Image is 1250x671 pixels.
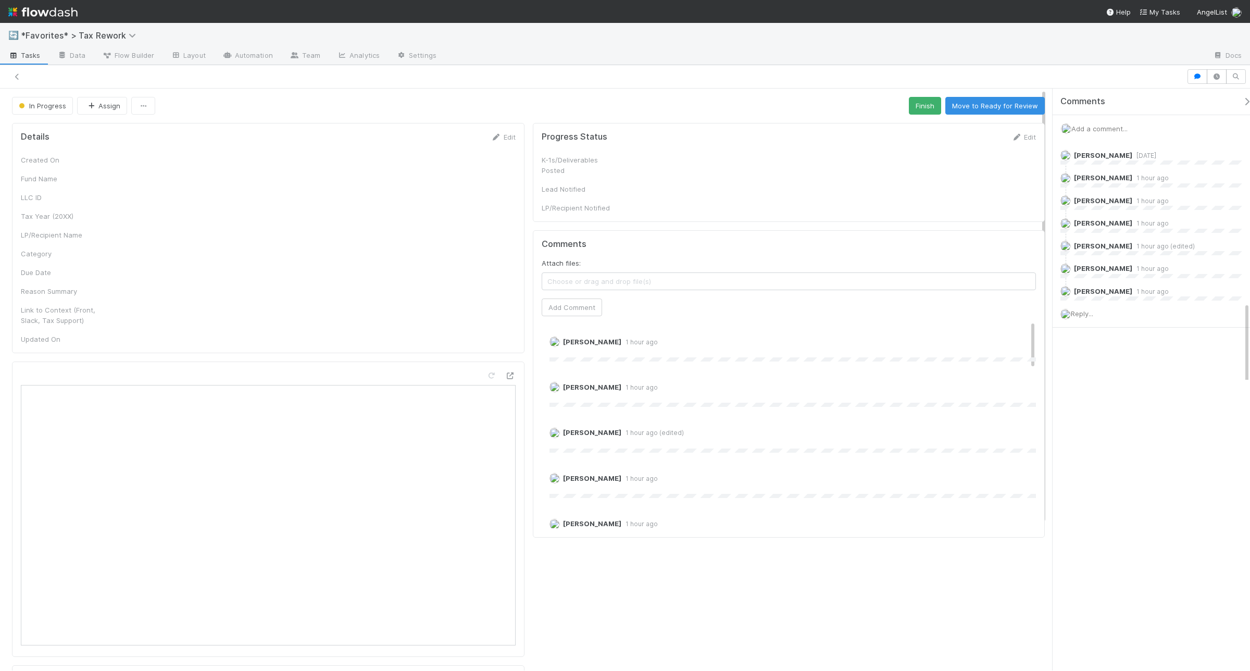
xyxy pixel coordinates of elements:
button: Add Comment [542,299,602,316]
img: avatar_04ed6c9e-3b93-401c-8c3a-8fad1b1fc72c.png [549,337,560,347]
div: LP/Recipient Notified [542,203,620,213]
span: [PERSON_NAME] [1074,219,1132,227]
span: [PERSON_NAME] [563,383,621,391]
button: Move to Ready for Review [945,97,1045,115]
span: [PERSON_NAME] [1074,264,1132,272]
img: avatar_04ed6c9e-3b93-401c-8c3a-8fad1b1fc72c.png [1060,195,1071,206]
img: avatar_04ed6c9e-3b93-401c-8c3a-8fad1b1fc72c.png [1060,241,1071,251]
span: [PERSON_NAME] [1074,196,1132,205]
div: Due Date [21,267,99,278]
span: 1 hour ago [621,475,658,482]
span: Choose or drag and drop file(s) [542,273,1036,290]
span: [PERSON_NAME] [563,428,621,437]
span: [PERSON_NAME] [1074,287,1132,295]
span: 1 hour ago [621,520,658,528]
div: K-1s/Deliverables Posted [542,155,620,176]
span: Tasks [8,50,41,60]
img: avatar_04ed6c9e-3b93-401c-8c3a-8fad1b1fc72c.png [1060,218,1071,229]
a: Data [49,48,94,65]
span: 1 hour ago [621,383,658,391]
span: 🔄 [8,31,19,40]
span: In Progress [17,102,66,110]
a: Docs [1205,48,1250,65]
div: Created On [21,155,99,165]
span: 1 hour ago [1132,288,1169,295]
img: avatar_04ed6c9e-3b93-401c-8c3a-8fad1b1fc72c.png [1060,309,1071,319]
div: Fund Name [21,173,99,184]
div: Help [1106,7,1131,17]
span: 1 hour ago [621,338,658,346]
span: [PERSON_NAME] [1074,173,1132,182]
img: avatar_04ed6c9e-3b93-401c-8c3a-8fad1b1fc72c.png [549,473,560,483]
img: avatar_04ed6c9e-3b93-401c-8c3a-8fad1b1fc72c.png [1231,7,1242,18]
div: Updated On [21,334,99,344]
span: 1 hour ago [1132,197,1169,205]
a: Team [281,48,329,65]
img: avatar_04ed6c9e-3b93-401c-8c3a-8fad1b1fc72c.png [1060,286,1071,296]
span: [PERSON_NAME] [1074,151,1132,159]
a: Edit [491,133,516,141]
img: avatar_04ed6c9e-3b93-401c-8c3a-8fad1b1fc72c.png [1060,173,1071,183]
div: Lead Notified [542,184,620,194]
h5: Comments [542,239,1036,250]
span: My Tasks [1139,8,1180,16]
span: 1 hour ago [1132,174,1169,182]
a: My Tasks [1139,7,1180,17]
button: In Progress [12,97,73,115]
button: Assign [77,97,127,115]
span: Reply... [1071,309,1093,318]
a: Layout [162,48,214,65]
h5: Details [21,132,49,142]
span: [PERSON_NAME] [1074,242,1132,250]
a: Flow Builder [94,48,162,65]
img: logo-inverted-e16ddd16eac7371096b0.svg [8,3,78,21]
span: *Favorites* > Tax Rework [21,30,141,41]
span: AngelList [1197,8,1227,16]
div: LP/Recipient Name [21,230,99,240]
span: Comments [1060,96,1105,107]
a: Automation [214,48,281,65]
div: Reason Summary [21,286,99,296]
img: avatar_04ed6c9e-3b93-401c-8c3a-8fad1b1fc72c.png [549,428,560,438]
a: Analytics [329,48,388,65]
label: Attach files: [542,258,581,268]
span: 1 hour ago (edited) [1132,242,1195,250]
span: 1 hour ago (edited) [621,429,684,437]
img: avatar_04ed6c9e-3b93-401c-8c3a-8fad1b1fc72c.png [549,519,560,529]
span: Add a comment... [1071,125,1128,133]
img: avatar_45ea4894-10ca-450f-982d-dabe3bd75b0b.png [1060,150,1071,160]
a: Edit [1011,133,1036,141]
img: avatar_04ed6c9e-3b93-401c-8c3a-8fad1b1fc72c.png [1061,123,1071,134]
div: LLC ID [21,192,99,203]
button: Finish [909,97,941,115]
span: [DATE] [1132,152,1156,159]
a: Settings [388,48,445,65]
span: [PERSON_NAME] [563,474,621,482]
div: Link to Context (Front, Slack, Tax Support) [21,305,99,326]
div: Category [21,248,99,259]
div: Tax Year (20XX) [21,211,99,221]
span: Flow Builder [102,50,154,60]
span: 1 hour ago [1132,219,1169,227]
img: avatar_04ed6c9e-3b93-401c-8c3a-8fad1b1fc72c.png [549,382,560,392]
span: 1 hour ago [1132,265,1169,272]
img: avatar_04ed6c9e-3b93-401c-8c3a-8fad1b1fc72c.png [1060,264,1071,274]
span: [PERSON_NAME] [563,519,621,528]
span: [PERSON_NAME] [563,338,621,346]
h5: Progress Status [542,132,607,142]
